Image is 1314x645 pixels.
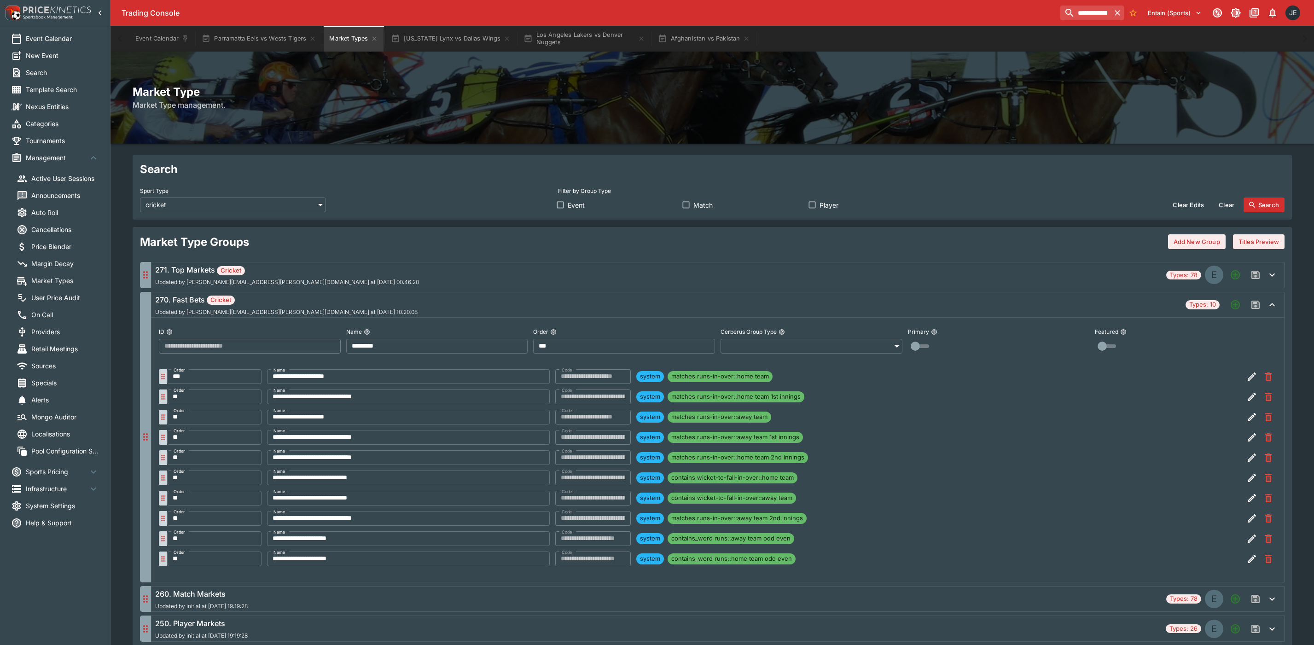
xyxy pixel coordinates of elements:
[273,547,285,558] label: Name
[26,68,99,77] span: Search
[668,453,808,462] span: matches runs-in-over::home team 2nd innings
[140,187,169,195] p: Sport Type
[273,426,285,436] label: Name
[668,433,803,442] span: matches runs-in-over::away team 1st innings
[273,527,285,538] label: Name
[140,162,1285,176] h2: Search
[133,99,1292,110] h6: Market Type management.
[31,191,99,200] span: Announcements
[1166,271,1201,280] span: Types: 78
[207,296,235,305] span: Cricket
[155,633,248,639] span: Updated by initial at [DATE] 19:19:28
[636,554,664,564] span: system
[26,153,88,163] span: Management
[1283,3,1303,23] button: James Edlin
[346,328,362,336] p: Name
[721,328,777,336] p: Cerberus Group Type
[1260,510,1277,527] button: Remove Market Code from the group
[26,484,88,494] span: Infrastructure
[324,26,384,52] button: Market Types
[668,554,796,564] span: contains_word runs::home team odd even
[1166,594,1201,604] span: Types: 78
[1260,429,1277,446] button: Remove Market Code from the group
[31,327,99,337] span: Providers
[273,406,285,416] label: Name
[31,259,99,268] span: Margin Decay
[26,51,99,60] span: New Event
[1260,389,1277,405] button: Remove Market Code from the group
[636,494,664,503] span: system
[1227,621,1244,637] button: Add a new Market type to the group
[1247,267,1264,283] span: Save changes to the Market Type group
[1142,6,1207,20] button: Select Tenant
[31,344,99,354] span: Retail Meetings
[820,200,838,210] span: Player
[174,385,185,396] label: Order
[652,26,756,52] button: Afghanistan vs Pakistan
[273,487,285,497] label: Name
[3,4,21,22] img: PriceKinetics Logo
[26,467,88,476] span: Sports Pricing
[31,174,99,183] span: Active User Sessions
[174,487,185,497] label: Order
[26,102,99,111] span: Nexus Entities
[1213,198,1240,212] button: Clear
[174,406,185,416] label: Order
[908,328,929,336] p: Primary
[1227,267,1244,283] button: Add a new Market type to the group
[26,501,99,511] span: System Settings
[550,329,557,335] button: Order
[1227,5,1244,21] button: Toggle light/dark mode
[1264,5,1281,21] button: Notifications
[273,466,285,477] label: Name
[140,198,326,212] div: cricket
[1209,5,1226,21] button: Connected to PK
[217,266,245,275] span: Cricket
[562,385,572,396] label: Code
[31,225,99,234] span: Cancellations
[1126,6,1140,20] button: No Bookmarks
[31,429,99,439] span: Localisations
[1260,470,1277,486] button: Remove Market Code from the group
[174,527,185,538] label: Order
[636,453,664,462] span: system
[31,208,99,217] span: Auto Roll
[130,26,194,52] button: Event Calendar
[636,392,664,401] span: system
[1247,591,1264,607] span: Save changes to the Market Type group
[636,514,664,523] span: system
[636,473,664,482] span: system
[562,527,572,538] label: Code
[1244,198,1285,212] button: Search
[668,514,807,523] span: matches runs-in-over::away team 2nd innings
[1227,591,1244,607] button: Add a new Market type to the group
[174,426,185,436] label: Order
[273,446,285,457] label: Name
[1205,620,1223,638] div: EVENT
[1205,590,1223,608] div: EVENT
[668,372,773,381] span: matches runs-in-over::home team
[155,294,418,305] h6: 270. Fast Bets
[636,433,664,442] span: system
[174,365,185,376] label: Order
[31,395,99,405] span: Alerts
[562,487,572,497] label: Code
[26,34,99,43] span: Event Calendar
[562,466,572,477] label: Code
[31,293,99,302] span: User Price Audit
[562,507,572,517] label: Code
[23,6,91,13] img: PriceKinetics
[155,603,248,610] span: Updated by initial at [DATE] 19:19:28
[140,235,249,249] h2: Market Type Groups
[1260,530,1277,547] button: Remove Market Code from the group
[1167,198,1209,212] button: Clear Edits
[31,276,99,285] span: Market Types
[1285,6,1300,20] div: James Edlin
[174,547,185,558] label: Order
[779,329,785,335] button: Cerberus Group Type
[562,446,572,457] label: Code
[668,473,797,482] span: contains wicket-to-fall-in-over::home team
[155,264,419,275] h6: 271. Top Markets
[364,329,370,335] button: Name
[273,385,285,396] label: Name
